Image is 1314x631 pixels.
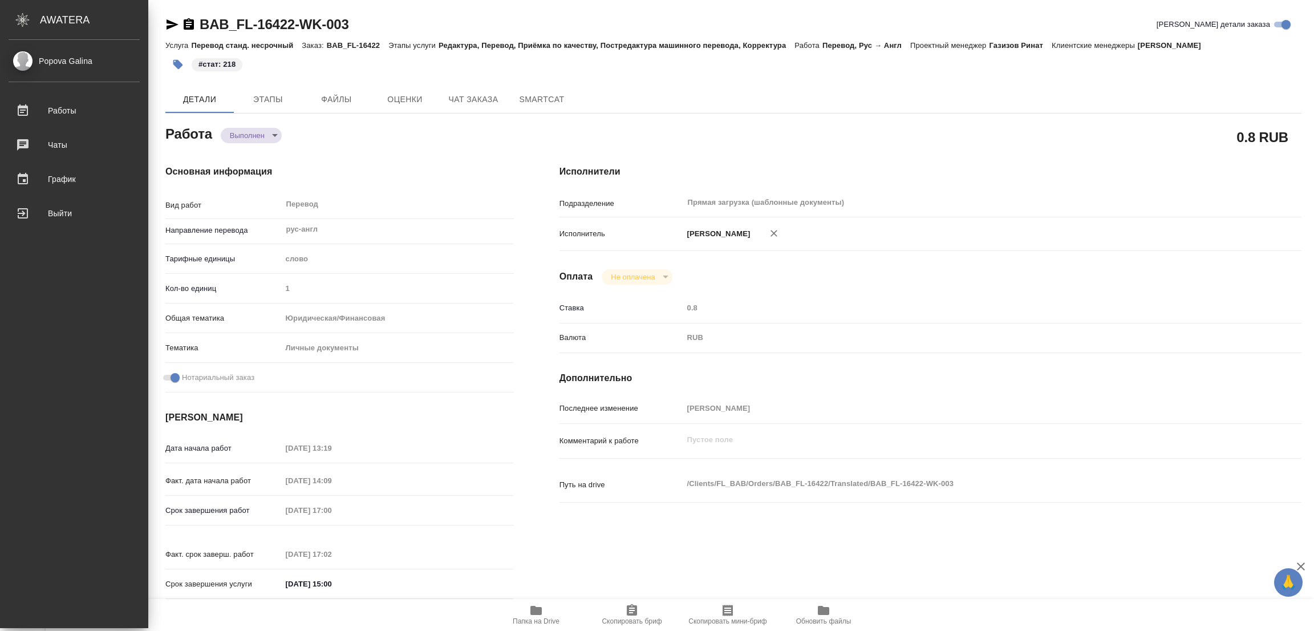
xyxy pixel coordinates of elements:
button: Обновить файлы [776,599,871,631]
button: Папка на Drive [488,599,584,631]
p: Кол-во единиц [165,283,282,294]
p: Дата начала работ [165,443,282,454]
span: [PERSON_NAME] детали заказа [1157,19,1270,30]
span: Файлы [309,92,364,107]
p: [PERSON_NAME] [683,228,751,240]
p: [PERSON_NAME] [1138,41,1210,50]
h4: Дополнительно [559,371,1301,385]
textarea: /Clients/FL_BAB/Orders/BAB_FL-16422/Translated/BAB_FL-16422-WK-003 [683,474,1240,494]
div: Личные документы [282,338,514,358]
p: Тарифные единицы [165,253,282,265]
p: Факт. срок заверш. работ [165,549,282,560]
div: Popova Galina [9,55,140,67]
p: Срок завершения услуги [165,579,282,590]
span: SmartCat [514,92,569,107]
div: Выполнен [221,128,282,143]
div: График [9,171,140,188]
button: Добавить тэг [165,52,190,77]
span: 🙏 [1279,571,1298,594]
span: стат: 218 [190,59,244,68]
span: Скопировать бриф [602,617,662,625]
input: Пустое поле [282,280,514,297]
button: Скопировать ссылку [182,18,196,31]
span: Оценки [378,92,432,107]
button: Удалить исполнителя [761,221,786,246]
span: Скопировать мини-бриф [688,617,766,625]
p: Заказ: [302,41,326,50]
p: BAB_FL-16422 [327,41,388,50]
p: Тематика [165,342,282,354]
input: Пустое поле [282,472,382,489]
p: Работа [794,41,822,50]
div: Работы [9,102,140,119]
input: Пустое поле [282,440,382,456]
p: Исполнитель [559,228,683,240]
span: Детали [172,92,227,107]
span: Нотариальный заказ [182,372,254,383]
p: Валюта [559,332,683,343]
span: Папка на Drive [513,617,559,625]
span: Чат заказа [446,92,501,107]
div: Чаты [9,136,140,153]
h2: Работа [165,123,212,143]
div: слово [282,249,514,269]
p: Перевод станд. несрочный [191,41,302,50]
p: Комментарий к работе [559,435,683,447]
p: Последнее изменение [559,403,683,414]
p: Направление перевода [165,225,282,236]
a: Выйти [3,199,145,228]
p: Подразделение [559,198,683,209]
div: Выйти [9,205,140,222]
p: Этапы услуги [388,41,439,50]
span: Этапы [241,92,295,107]
div: Выполнен [602,269,672,285]
div: Юридическая/Финансовая [282,309,514,328]
a: BAB_FL-16422-WK-003 [200,17,349,32]
a: График [3,165,145,193]
p: #стат: 218 [198,59,236,70]
p: Общая тематика [165,313,282,324]
p: Перевод, Рус → Англ [822,41,910,50]
h4: [PERSON_NAME] [165,411,514,424]
p: Ставка [559,302,683,314]
div: RUB [683,328,1240,347]
button: Скопировать мини-бриф [680,599,776,631]
h2: 0.8 RUB [1236,127,1288,147]
p: Редактура, Перевод, Приёмка по качеству, Постредактура машинного перевода, Корректура [439,41,794,50]
input: Пустое поле [282,546,382,563]
span: Обновить файлы [796,617,851,625]
a: Чаты [3,131,145,159]
button: Не оплачена [607,272,658,282]
p: Факт. дата начала работ [165,475,282,487]
p: Клиентские менеджеры [1052,41,1138,50]
h4: Основная информация [165,165,514,179]
button: Выполнен [226,131,268,140]
p: Вид работ [165,200,282,211]
p: Услуга [165,41,191,50]
input: Пустое поле [282,502,382,519]
h4: Оплата [559,270,593,284]
h4: Исполнители [559,165,1301,179]
input: ✎ Введи что-нибудь [282,576,382,592]
button: 🙏 [1274,568,1303,597]
button: Скопировать ссылку для ЯМессенджера [165,18,179,31]
p: Газизов Ринат [989,41,1052,50]
input: Пустое поле [683,300,1240,316]
p: Проектный менеджер [910,41,989,50]
div: AWATERA [40,9,148,31]
a: Работы [3,96,145,125]
button: Скопировать бриф [584,599,680,631]
p: Путь на drive [559,479,683,491]
p: Срок завершения работ [165,505,282,516]
input: Пустое поле [683,400,1240,416]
